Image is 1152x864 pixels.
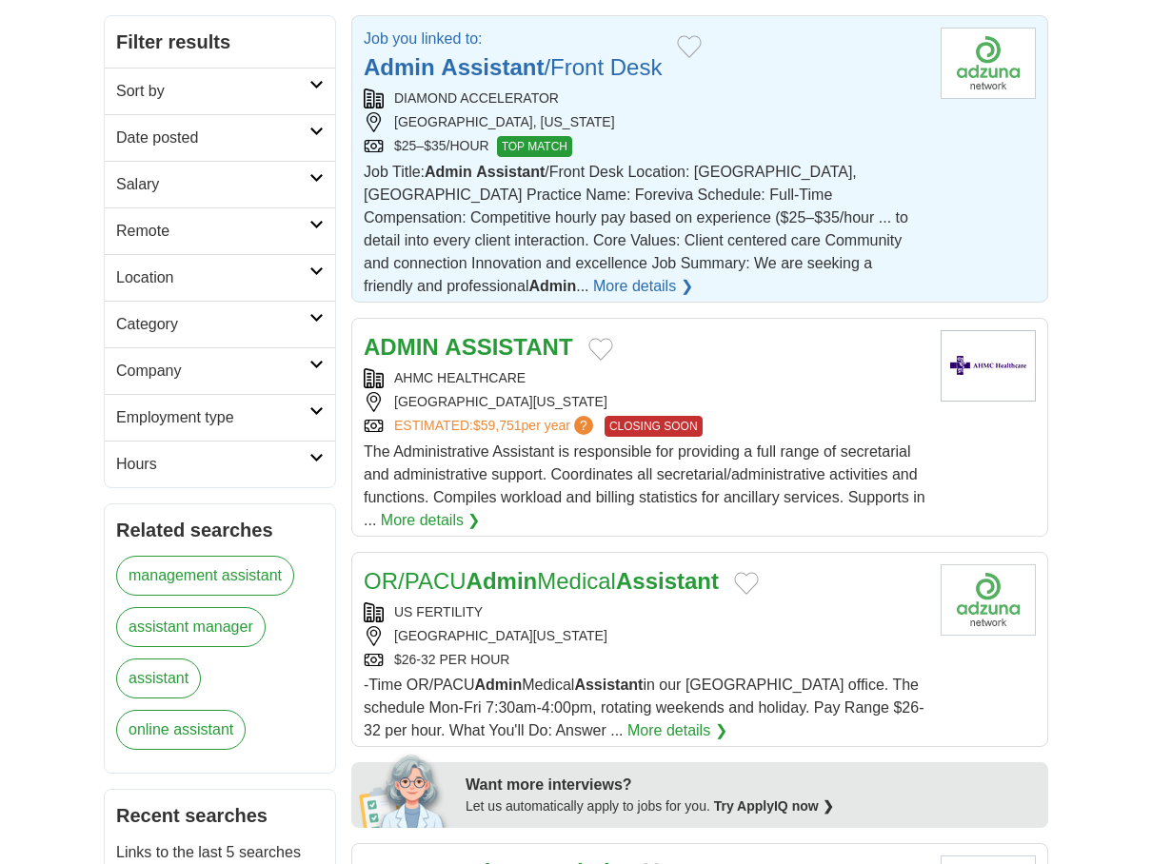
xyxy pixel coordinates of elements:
h2: Related searches [116,516,324,544]
strong: Admin [425,164,472,180]
h2: Location [116,266,309,289]
strong: Assistant [574,677,643,693]
a: Employment type [105,394,335,441]
span: $59,751 [473,418,522,433]
h2: Category [116,313,309,336]
strong: Admin [528,278,576,294]
a: Admin Assistant/Front Desk [364,54,662,80]
img: Company logo [941,28,1036,99]
a: Try ApplyIQ now ❯ [714,798,834,814]
a: AHMC HEALTHCARE [394,370,526,385]
button: Add to favorite jobs [734,572,759,595]
a: online assistant [116,710,246,750]
div: Let us automatically apply to jobs for you. [466,796,1037,816]
div: [GEOGRAPHIC_DATA][US_STATE] [364,626,925,646]
div: [GEOGRAPHIC_DATA][US_STATE] [364,392,925,412]
span: The Administrative Assistant is responsible for providing a full range of secretarial and adminis... [364,443,925,528]
a: assistant manager [116,607,266,647]
a: Date posted [105,114,335,161]
strong: Assistant [616,568,719,594]
div: [GEOGRAPHIC_DATA], [US_STATE] [364,112,925,132]
strong: Assistant [476,164,545,180]
a: Hours [105,441,335,487]
span: CLOSING SOON [605,416,703,437]
a: More details ❯ [593,275,693,298]
a: More details ❯ [627,719,727,742]
img: Company logo [941,564,1036,636]
button: Add to favorite jobs [588,338,613,361]
a: assistant [116,658,201,698]
span: TOP MATCH [497,136,572,157]
strong: Admin [474,677,522,693]
a: Location [105,254,335,301]
strong: ASSISTANT [445,334,572,360]
button: Add to favorite jobs [677,35,702,58]
a: More details ❯ [381,509,481,532]
div: DIAMOND ACCELERATOR [364,88,925,108]
a: Sort by [105,68,335,114]
h2: Salary [116,173,309,196]
h2: Company [116,360,309,383]
img: apply-iq-scientist.png [359,752,451,828]
a: Category [105,301,335,347]
a: management assistant [116,556,294,596]
img: AHMC Healthcare logo [941,330,1036,402]
span: Job Title: /Front Desk Location: [GEOGRAPHIC_DATA], [GEOGRAPHIC_DATA] Practice Name: Foreviva Sch... [364,164,908,294]
strong: Admin [364,54,435,80]
strong: ADMIN [364,334,439,360]
h2: Date posted [116,127,309,149]
div: $26-32 PER HOUR [364,650,925,670]
a: Remote [105,207,335,254]
h2: Filter results [105,16,335,68]
h2: Hours [116,453,309,476]
div: Want more interviews? [466,774,1037,796]
span: -Time OR/PACU Medical in our [GEOGRAPHIC_DATA] office. The schedule Mon-Fri 7:30am-4:00pm, rotati... [364,677,924,738]
a: Salary [105,161,335,207]
h2: Employment type [116,406,309,429]
a: ESTIMATED:$59,751per year? [394,416,597,437]
strong: Admin [467,568,538,594]
span: ? [574,416,593,435]
a: ADMIN ASSISTANT [364,334,573,360]
h2: Sort by [116,80,309,103]
strong: Assistant [441,54,544,80]
a: OR/PACUAdminMedicalAssistant [364,568,719,594]
div: $25–$35/HOUR [364,136,925,157]
h2: Recent searches [116,801,324,830]
div: US FERTILITY [364,602,925,622]
h2: Remote [116,220,309,243]
p: Job you linked to: [364,28,662,50]
a: Company [105,347,335,394]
